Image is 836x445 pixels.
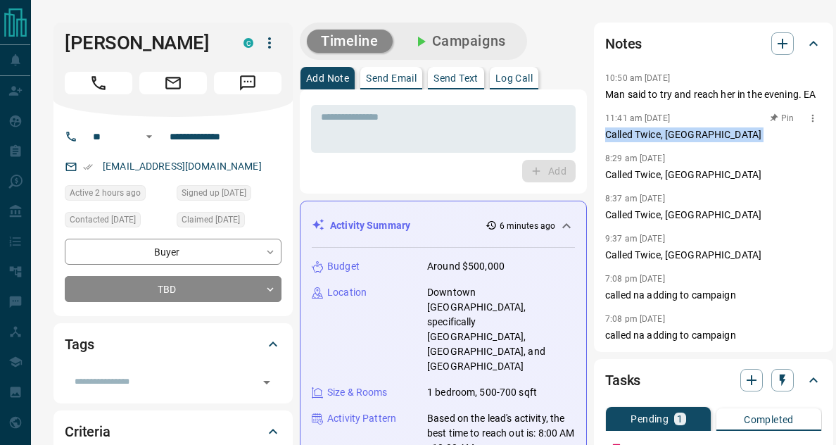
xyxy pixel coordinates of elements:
div: Fri Jul 25 2025 [177,212,281,232]
p: Around $500,000 [427,259,505,274]
div: Fri Jul 25 2025 [65,212,170,232]
div: Notes [605,27,822,61]
span: Active 2 hours ago [70,186,141,200]
p: 1 [677,414,683,424]
h2: Tasks [605,369,640,391]
div: condos.ca [243,38,253,48]
svg: Email Verified [83,162,93,172]
div: Wed Oct 13 2021 [177,185,281,205]
p: Budget [327,259,360,274]
h2: Criteria [65,420,110,443]
button: Pin [761,112,802,125]
p: Called Twice, [GEOGRAPHIC_DATA] [605,208,822,222]
p: Downtown [GEOGRAPHIC_DATA], specifically [GEOGRAPHIC_DATA], [GEOGRAPHIC_DATA], and [GEOGRAPHIC_DATA] [427,285,575,374]
button: Open [141,128,158,145]
h2: Tags [65,333,94,356]
p: Add Note [306,73,349,83]
span: Contacted [DATE] [70,213,136,227]
h1: [PERSON_NAME] [65,32,222,54]
p: 7:08 pm [DATE] [605,274,665,284]
h2: Notes [605,32,642,55]
p: 6 minutes ago [500,220,555,232]
span: Email [139,72,207,94]
a: [EMAIL_ADDRESS][DOMAIN_NAME] [103,161,262,172]
div: Activity Summary6 minutes ago [312,213,575,239]
p: 9:37 am [DATE] [605,234,665,244]
p: Size & Rooms [327,385,388,400]
p: Activity Summary [330,218,410,233]
p: Called Twice, [GEOGRAPHIC_DATA] [605,168,822,182]
p: Man said to try and reach her in the evening. EA [605,87,822,102]
span: Message [214,72,281,94]
div: Buyer [65,239,281,265]
button: Campaigns [398,30,520,53]
span: Claimed [DATE] [182,213,240,227]
div: TBD [65,276,281,302]
button: Timeline [307,30,393,53]
button: Open [257,372,277,392]
p: 8:37 am [DATE] [605,194,665,203]
p: 1 bedroom, 500-700 sqft [427,385,537,400]
p: Completed [744,415,794,425]
p: Pending [631,414,669,424]
p: called na adding to campaign [605,328,822,343]
p: 11:41 am [DATE] [605,113,670,123]
p: 7:08 pm [DATE] [605,314,665,324]
p: 10:50 am [DATE] [605,73,670,83]
p: Activity Pattern [327,411,396,426]
p: Send Email [366,73,417,83]
p: Called Twice, [GEOGRAPHIC_DATA] [605,248,822,263]
div: Tasks [605,363,822,397]
p: called na adding to campaign [605,288,822,303]
p: Send Text [433,73,479,83]
p: Location [327,285,367,300]
span: Call [65,72,132,94]
p: Called Twice, [GEOGRAPHIC_DATA] [605,127,822,142]
div: Tags [65,327,281,361]
p: Log Call [495,73,533,83]
span: Signed up [DATE] [182,186,246,200]
div: Mon Aug 18 2025 [65,185,170,205]
p: 8:29 am [DATE] [605,153,665,163]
